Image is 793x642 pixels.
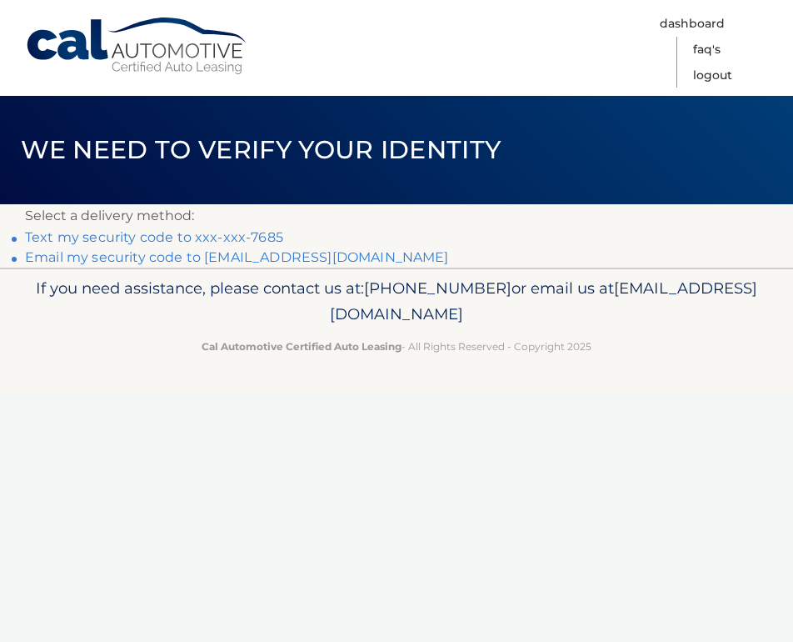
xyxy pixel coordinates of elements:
[693,63,732,88] a: Logout
[25,17,250,76] a: Cal Automotive
[25,204,768,228] p: Select a delivery method:
[21,134,501,165] span: We need to verify your identity
[693,37,721,63] a: FAQ's
[25,229,283,245] a: Text my security code to xxx-xxx-7685
[25,338,768,355] p: - All Rights Reserved - Copyright 2025
[660,11,725,37] a: Dashboard
[25,249,449,265] a: Email my security code to [EMAIL_ADDRESS][DOMAIN_NAME]
[364,278,511,298] span: [PHONE_NUMBER]
[25,275,768,329] p: If you need assistance, please contact us at: or email us at
[202,340,401,353] strong: Cal Automotive Certified Auto Leasing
